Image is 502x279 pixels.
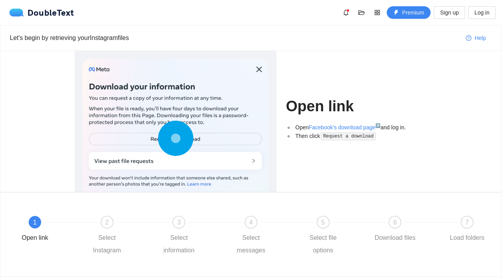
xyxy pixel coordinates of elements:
[9,9,27,16] img: logo
[105,219,109,226] span: 2
[321,132,376,140] code: Request a download
[300,232,346,257] div: Select file options
[10,33,460,43] div: Let's begin by retrieving your Instagram files
[450,232,484,244] div: Load folders
[372,216,444,244] div: 6Download files
[355,6,368,19] button: folder-open
[249,219,253,226] span: 4
[444,216,490,244] div: 7Load folders
[475,8,489,17] span: Log in
[371,6,384,19] button: appstore
[22,232,48,244] div: Open link
[156,216,228,257] div: 3Select information
[466,219,469,226] span: 7
[9,9,74,16] div: DoubleText
[12,216,84,244] div: 1Open link
[309,124,380,130] a: Facebook's download page↗
[402,8,424,17] span: Premium
[228,216,300,257] div: 4Select messages
[84,216,156,257] div: 2Select Instagram
[156,232,202,257] div: Select information
[177,219,181,226] span: 3
[294,123,427,132] li: Open and log in.
[300,216,373,257] div: 5Select file options
[460,32,492,44] button: question-circleHelp
[84,232,130,257] div: Select Instagram
[356,9,367,16] span: folder-open
[475,34,486,42] span: Help
[321,219,325,226] span: 5
[286,97,427,116] h1: Open link
[228,232,274,257] div: Select messages
[340,6,352,19] button: bell
[387,6,431,19] button: thunderboltPremium
[9,9,74,16] a: logoDoubleText
[440,8,458,17] span: Sign up
[294,132,427,141] li: Then click
[466,35,471,42] span: question-circle
[371,9,383,16] span: appstore
[375,232,415,244] div: Download files
[375,123,380,128] sup: ↗
[33,219,37,226] span: 1
[393,10,399,16] span: thunderbolt
[434,6,465,19] button: Sign up
[468,6,496,19] button: Log in
[393,219,397,226] span: 6
[340,9,352,16] span: bell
